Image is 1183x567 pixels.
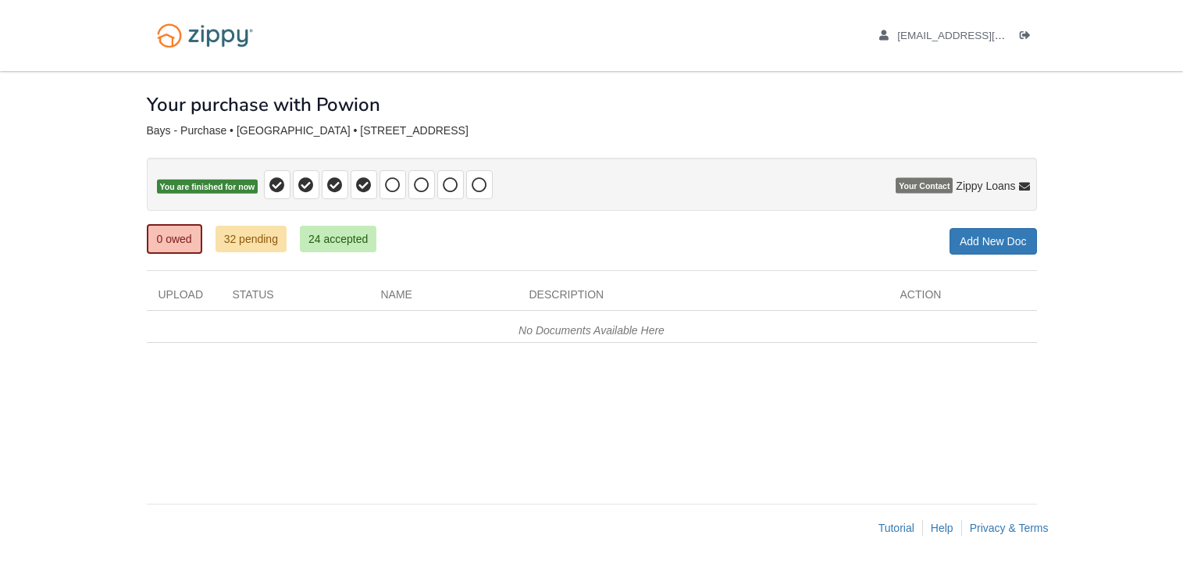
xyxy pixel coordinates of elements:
[879,30,1077,45] a: edit profile
[956,178,1015,194] span: Zippy Loans
[147,16,263,55] img: Logo
[931,522,953,534] a: Help
[147,124,1037,137] div: Bays - Purchase • [GEOGRAPHIC_DATA] • [STREET_ADDRESS]
[897,30,1076,41] span: mbays19@gmail.com
[896,178,953,194] span: Your Contact
[157,180,258,194] span: You are finished for now
[970,522,1049,534] a: Privacy & Terms
[950,228,1037,255] a: Add New Doc
[147,287,221,310] div: Upload
[518,287,889,310] div: Description
[878,522,914,534] a: Tutorial
[221,287,369,310] div: Status
[300,226,376,252] a: 24 accepted
[369,287,518,310] div: Name
[147,94,380,115] h1: Your purchase with Powion
[518,324,665,337] em: No Documents Available Here
[147,224,202,254] a: 0 owed
[889,287,1037,310] div: Action
[216,226,287,252] a: 32 pending
[1020,30,1037,45] a: Log out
